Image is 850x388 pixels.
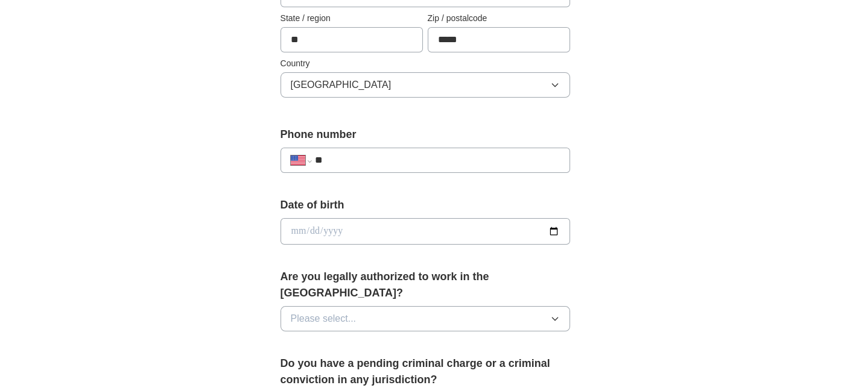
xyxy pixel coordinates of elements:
[281,72,570,98] button: [GEOGRAPHIC_DATA]
[428,12,570,25] label: Zip / postalcode
[291,311,357,326] span: Please select...
[281,197,570,213] label: Date of birth
[281,306,570,331] button: Please select...
[281,57,570,70] label: Country
[281,355,570,388] label: Do you have a pending criminal charge or a criminal conviction in any jurisdiction?
[291,78,392,92] span: [GEOGRAPHIC_DATA]
[281,269,570,301] label: Are you legally authorized to work in the [GEOGRAPHIC_DATA]?
[281,12,423,25] label: State / region
[281,127,570,143] label: Phone number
